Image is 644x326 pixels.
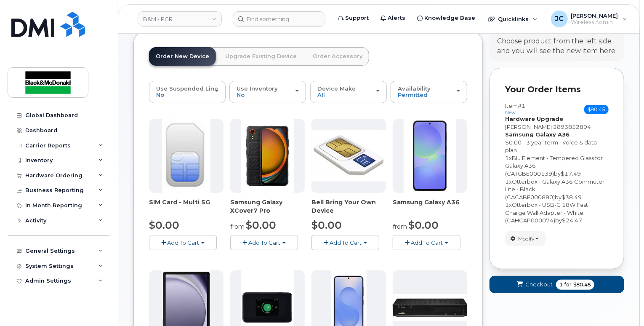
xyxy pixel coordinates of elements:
div: Jackie Cox [545,11,633,27]
span: Use Inventory [237,85,278,92]
button: Add To Cart [149,235,217,250]
span: Add To Cart [167,239,199,246]
div: $0.00 - 3 year term - voice & data plan [505,139,609,154]
button: Modify [505,231,546,246]
button: Availability Permitted [391,81,467,103]
div: Bell Bring Your Own Device [311,198,386,215]
strong: Hardware Upgrade [505,115,563,122]
small: from [393,223,407,230]
span: Add To Cart [248,239,280,246]
span: Device Make [317,85,356,92]
img: phone23879.JPG [241,119,294,193]
span: Use Suspended Line [156,85,218,92]
span: No [237,91,245,98]
div: x by [505,178,609,201]
span: $0.00 [246,219,276,231]
a: B&M - PGR [138,11,222,27]
small: new [505,110,516,115]
button: Device Make All [310,81,387,103]
div: Choose product from the left side and you will see the new item here. [497,37,617,56]
span: Knowledge Base [424,14,475,22]
span: Support [345,14,369,22]
a: Alerts [375,10,411,27]
button: Add To Cart [393,235,460,250]
span: Otterbox - USB-C 18W Fast Charge Wall Adapter - White (CAHCAP000074) [505,201,588,224]
span: $0.00 [149,219,179,231]
p: Your Order Items [505,83,609,96]
span: 1 [505,201,509,208]
div: x by [505,154,609,178]
span: Add To Cart [330,239,362,246]
div: Samsung Galaxy A36 [393,198,467,215]
span: 1 [505,178,509,185]
span: Wireless Admin [571,19,618,26]
img: phone23886.JPG [404,119,457,193]
span: [PERSON_NAME] [505,123,552,130]
button: Checkout 1 for $80.45 [490,276,624,293]
img: phone23700.JPG [393,294,467,321]
input: Find something... [233,11,325,27]
span: [PERSON_NAME] [571,12,618,19]
div: SIM Card - Multi 5G [149,198,224,215]
span: No [156,91,164,98]
span: #1 [518,102,525,109]
div: x by [505,201,609,224]
span: 1 [505,155,509,161]
img: 00D627D4-43E9-49B7-A367-2C99342E128C.jpg [162,119,210,193]
a: Support [332,10,375,27]
span: $80.45 [584,105,609,114]
span: All [317,91,325,98]
span: Quicklinks [498,16,529,22]
span: Modify [518,235,535,243]
strong: Samsung Galaxy A36 [505,131,569,138]
span: Otterbox - Galaxy A36 Commuter Lite - Black (CACABE000880) [505,178,604,200]
a: Knowledge Base [411,10,481,27]
span: Alerts [388,14,405,22]
span: for [563,281,573,289]
span: 1 [559,281,563,289]
button: Add To Cart [311,235,379,250]
button: Use Inventory No [229,81,306,103]
span: Checkout [525,281,553,289]
span: $17.49 [561,170,581,177]
span: $0.00 [311,219,342,231]
small: from [230,223,245,230]
button: Add To Cart [230,235,298,250]
span: Permitted [398,91,428,98]
a: Order New Device [149,47,216,66]
button: Use Suspended Line No [149,81,226,103]
a: Upgrade Existing Device [218,47,303,66]
span: $80.45 [573,281,591,289]
a: Order Accessory [306,47,369,66]
span: $0.00 [408,219,439,231]
span: JC [555,14,564,24]
span: $24.47 [562,217,582,224]
div: Quicklinks [482,11,543,27]
span: Add To Cart [411,239,443,246]
span: Availability [398,85,431,92]
span: Blu Element - Tempered Glass for Galaxy A36 (CATGBE000139) [505,155,603,177]
img: phone23274.JPG [311,130,386,181]
span: $38.49 [562,194,582,200]
h3: Item [505,103,525,115]
span: 2893852894 [553,123,591,130]
div: Samsung Galaxy XCover7 Pro [230,198,305,215]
